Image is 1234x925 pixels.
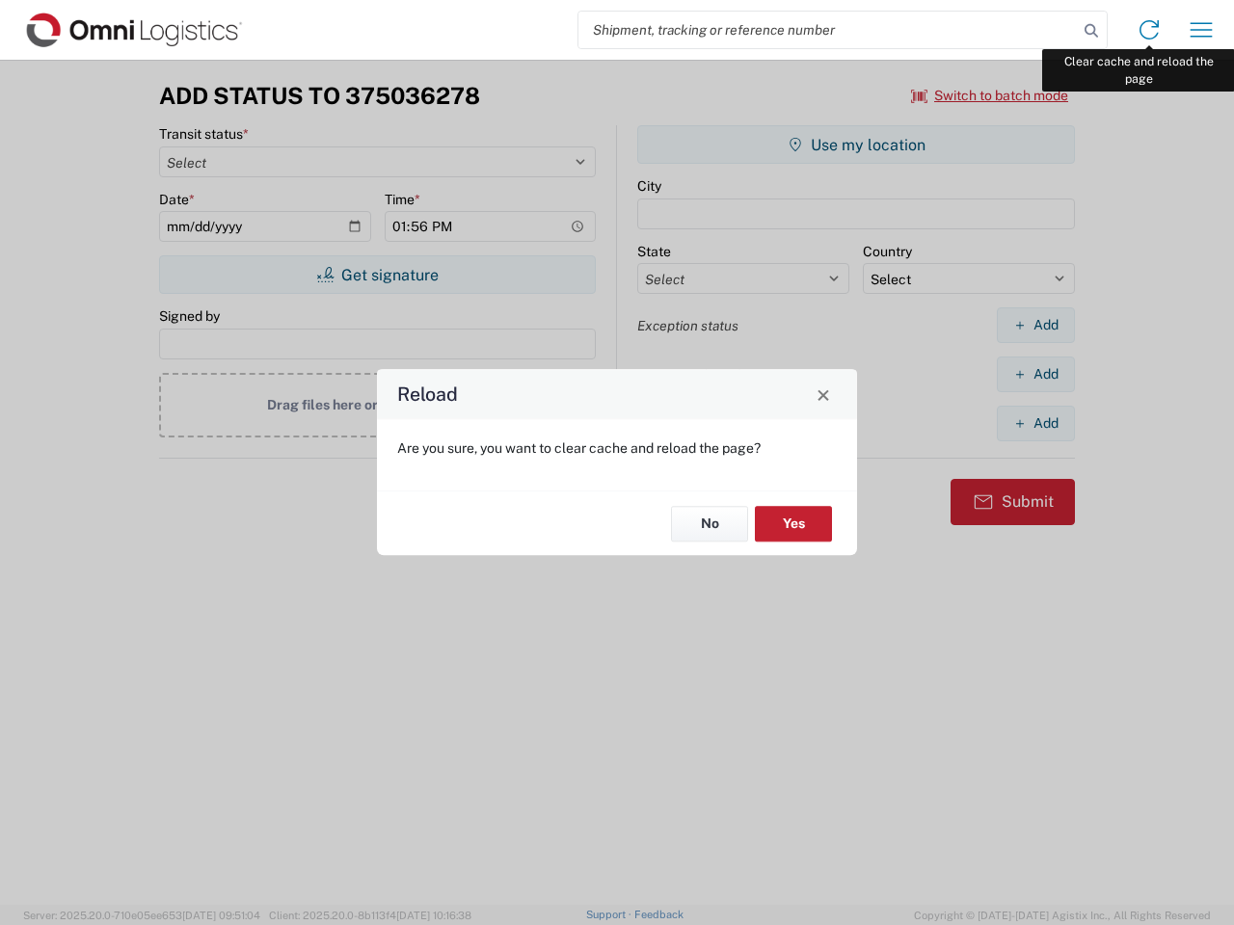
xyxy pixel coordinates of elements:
button: No [671,506,748,542]
button: Yes [755,506,832,542]
input: Shipment, tracking or reference number [578,12,1078,48]
button: Close [810,381,837,408]
p: Are you sure, you want to clear cache and reload the page? [397,439,837,457]
h4: Reload [397,381,458,409]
